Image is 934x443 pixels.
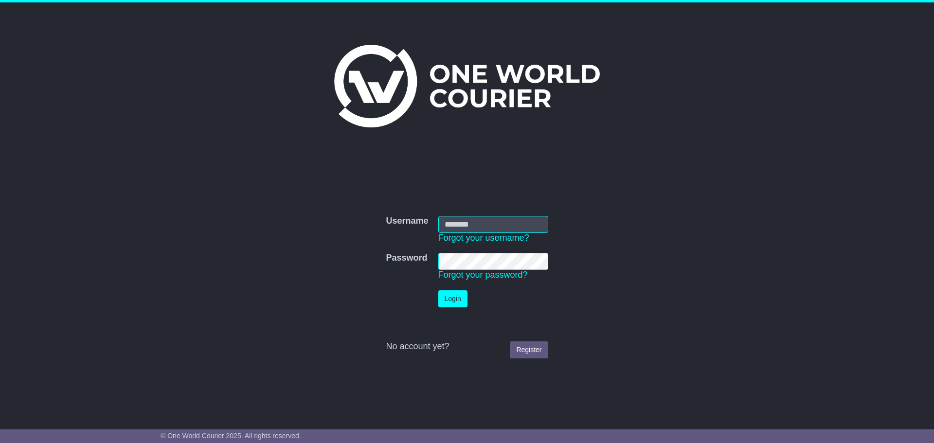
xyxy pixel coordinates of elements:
span: © One World Courier 2025. All rights reserved. [161,432,301,440]
button: Login [438,290,467,307]
label: Username [386,216,428,227]
a: Forgot your password? [438,270,528,280]
img: One World [334,45,600,127]
a: Register [510,341,548,358]
div: No account yet? [386,341,548,352]
label: Password [386,253,427,264]
a: Forgot your username? [438,233,529,243]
